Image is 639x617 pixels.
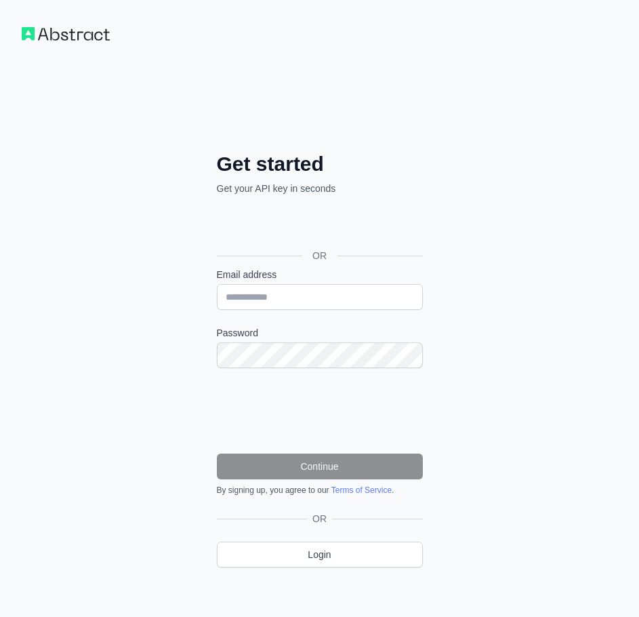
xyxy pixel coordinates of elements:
[210,210,427,240] iframe: Sign in with Google Button
[217,326,423,340] label: Password
[22,27,110,41] img: Workflow
[217,182,423,195] p: Get your API key in seconds
[217,542,423,568] a: Login
[302,249,337,262] span: OR
[217,268,423,281] label: Email address
[217,152,423,176] h2: Get started
[217,454,423,479] button: Continue
[331,485,392,495] a: Terms of Service
[307,512,332,525] span: OR
[217,485,423,496] div: By signing up, you agree to our .
[217,384,423,437] iframe: reCAPTCHA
